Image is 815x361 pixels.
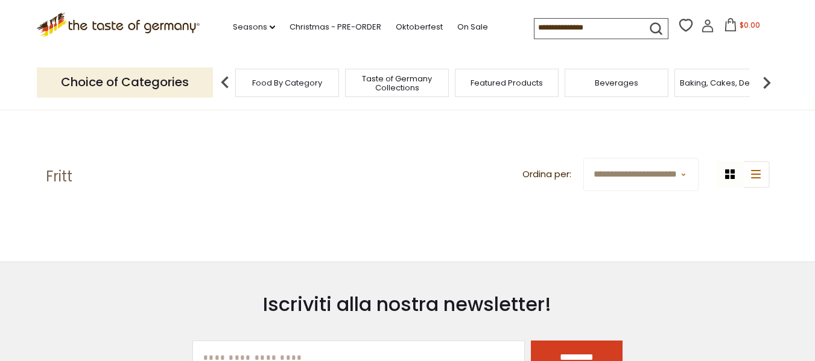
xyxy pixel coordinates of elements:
[595,78,638,87] a: Beverages
[717,18,768,36] button: $0.00
[471,78,543,87] a: Featured Products
[396,20,443,34] a: Oktoberfest
[37,67,213,97] p: Choice of Categories
[46,168,72,186] h1: Fritt
[349,74,445,92] a: Taste of Germany Collections
[680,78,773,87] a: Baking, Cakes, Desserts
[740,20,760,30] span: $0.00
[755,71,779,95] img: next arrow
[233,20,275,34] a: Seasons
[290,20,381,34] a: Christmas - PRE-ORDER
[252,78,322,87] a: Food By Category
[457,20,488,34] a: On Sale
[213,71,237,95] img: previous arrow
[192,292,623,316] h3: Iscriviti alla nostra newsletter!
[522,167,571,182] label: Ordina per:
